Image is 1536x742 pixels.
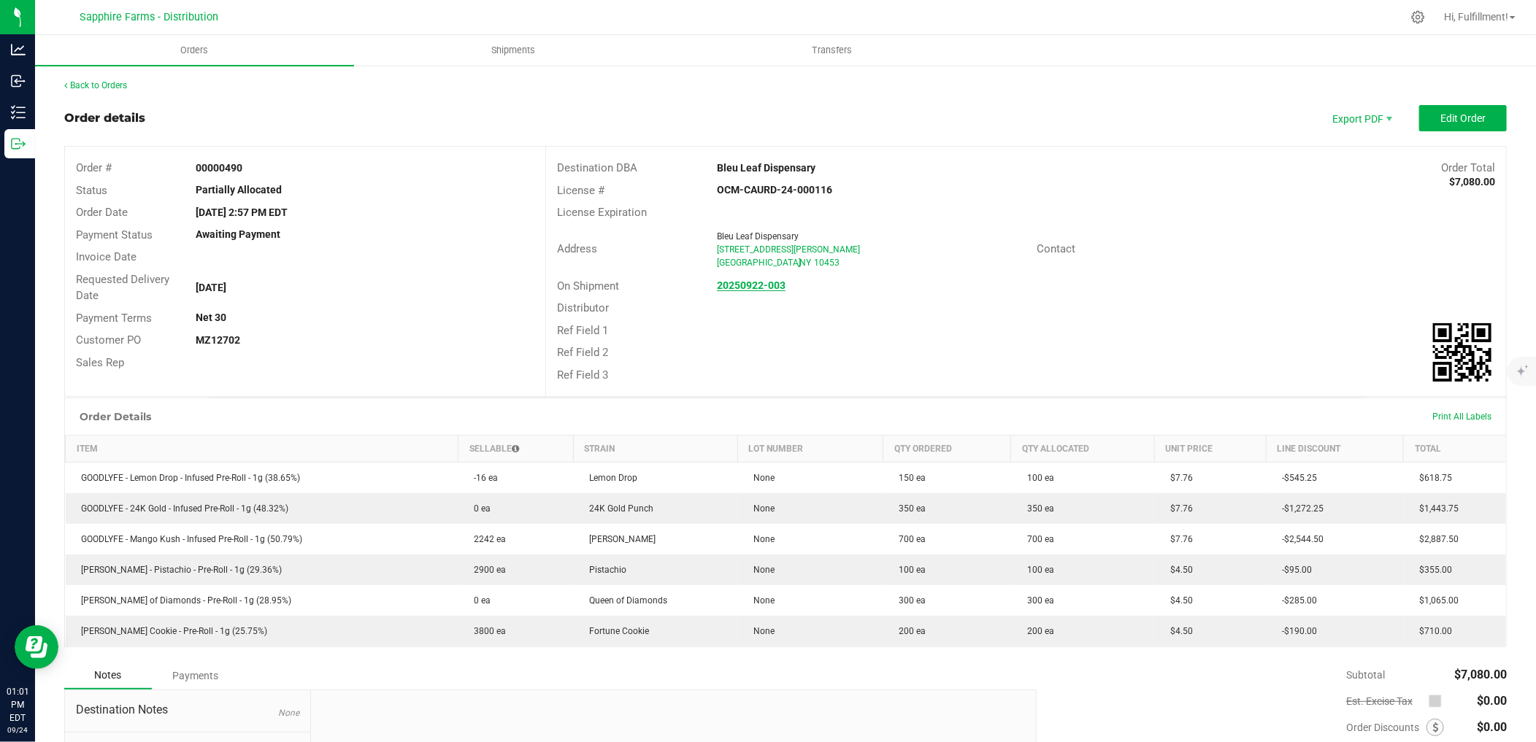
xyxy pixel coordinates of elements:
[746,626,775,636] span: None
[1154,436,1266,463] th: Unit Price
[466,626,506,636] span: 3800 ea
[196,162,243,174] strong: 00000490
[196,282,227,293] strong: [DATE]
[1163,503,1193,514] span: $7.76
[717,184,832,196] strong: OCM-CAURD-24-000116
[76,356,124,369] span: Sales Rep
[582,503,653,514] span: 24K Gold Punch
[7,685,28,724] p: 01:01 PM EDT
[1346,722,1426,733] span: Order Discounts
[746,595,775,606] span: None
[76,184,107,197] span: Status
[76,206,128,219] span: Order Date
[799,258,811,268] span: NY
[582,534,656,544] span: [PERSON_NAME]
[1275,534,1324,544] span: -$2,544.50
[1037,242,1076,255] span: Contact
[11,74,26,88] inline-svg: Inbound
[76,273,169,303] span: Requested Delivery Date
[891,473,926,483] span: 150 ea
[1275,626,1317,636] span: -$190.00
[1429,692,1448,711] span: Calculate excise tax
[1163,473,1193,483] span: $7.76
[1404,436,1506,463] th: Total
[466,473,498,483] span: -16 ea
[64,80,127,90] a: Back to Orders
[737,436,883,463] th: Lot Number
[1409,10,1427,24] div: Manage settings
[582,595,667,606] span: Queen of Diamonds
[883,436,1010,463] th: Qty Ordered
[582,473,637,483] span: Lemon Drop
[1163,534,1193,544] span: $7.76
[1440,112,1486,124] span: Edit Order
[466,503,491,514] span: 0 ea
[76,333,141,347] span: Customer PO
[717,244,860,255] span: [STREET_ADDRESS][PERSON_NAME]
[15,625,58,669] iframe: Resource center
[74,503,289,514] span: GOODLYFE - 24K Gold - Infused Pre-Roll - 1g (48.32%)
[7,724,28,735] p: 09/24
[466,534,506,544] span: 2242 ea
[76,701,299,719] span: Destination Notes
[74,534,303,544] span: GOODLYFE - Mango Kush - Infused Pre-Roll - 1g (50.79%)
[196,312,227,323] strong: Net 30
[1419,105,1507,131] button: Edit Order
[1444,11,1508,23] span: Hi, Fulfillment!
[1020,626,1054,636] span: 200 ea
[76,161,112,174] span: Order #
[1433,323,1491,382] img: Scan me!
[1020,503,1054,514] span: 350 ea
[557,184,604,197] span: License #
[717,231,799,241] span: Bleu Leaf Dispensary
[1413,503,1459,514] span: $1,443.75
[582,565,626,575] span: Pistachio
[196,228,281,240] strong: Awaiting Payment
[196,334,241,346] strong: MZ12702
[64,662,152,689] div: Notes
[891,534,926,544] span: 700 ea
[717,162,815,174] strong: Bleu Leaf Dispensary
[1477,720,1507,734] span: $0.00
[557,242,597,255] span: Address
[196,206,288,218] strong: [DATE] 2:57 PM EDT
[1275,503,1324,514] span: -$1,272.25
[1020,473,1054,483] span: 100 ea
[717,279,786,291] a: 20250922-003
[1413,595,1459,606] span: $1,065.00
[11,105,26,120] inline-svg: Inventory
[746,534,775,544] span: None
[1020,565,1054,575] span: 100 ea
[582,626,649,636] span: Fortune Cookie
[35,35,354,66] a: Orders
[557,346,608,359] span: Ref Field 2
[557,324,608,337] span: Ref Field 1
[746,473,775,483] span: None
[573,436,737,463] th: Strain
[557,206,647,219] span: License Expiration
[76,228,153,241] span: Payment Status
[11,42,26,57] inline-svg: Analytics
[278,708,299,718] span: None
[746,565,775,575] span: None
[1413,473,1453,483] span: $618.75
[814,258,840,268] span: 10453
[1449,176,1495,188] strong: $7,080.00
[1275,595,1317,606] span: -$285.00
[1477,694,1507,708] span: $0.00
[1275,473,1317,483] span: -$545.25
[354,35,673,66] a: Shipments
[1317,105,1405,131] li: Export PDF
[1413,565,1453,575] span: $355.00
[458,436,573,463] th: Sellable
[1163,595,1193,606] span: $4.50
[1020,595,1054,606] span: 300 ea
[1413,534,1459,544] span: $2,887.50
[74,626,268,636] span: [PERSON_NAME] Cookie - Pre-Roll - 1g (25.75%)
[11,136,26,151] inline-svg: Outbound
[1432,411,1491,422] span: Print All Labels
[891,503,926,514] span: 350 ea
[76,250,137,263] span: Invoice Date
